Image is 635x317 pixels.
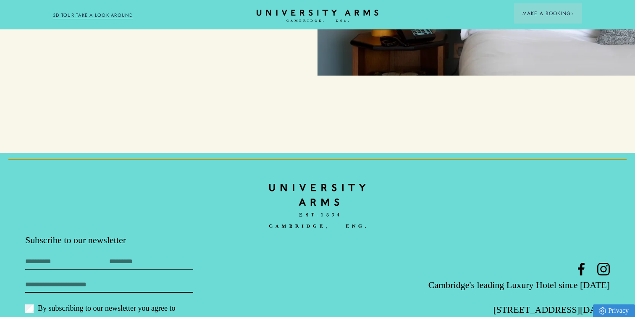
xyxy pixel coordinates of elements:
[415,302,610,317] p: [STREET_ADDRESS][DATE]
[571,12,574,15] img: Arrow icon
[269,178,366,234] a: Home
[269,178,366,234] img: bc90c398f2f6aa16c3ede0e16ee64a97.svg
[522,10,574,17] span: Make a Booking
[25,304,34,313] input: By subscribing to our newsletter you agree to receive news from University Arms and agree topriva...
[53,12,133,19] a: 3D TOUR:TAKE A LOOK AROUND
[415,278,610,292] p: Cambridge's leading Luxury Hotel since [DATE]
[593,304,635,317] a: Privacy
[597,263,610,275] a: Instagram
[599,307,606,314] img: Privacy
[25,234,220,246] p: Subscribe to our newsletter
[257,10,378,23] a: Home
[575,263,588,275] a: Facebook
[514,3,582,24] button: Make a BookingArrow icon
